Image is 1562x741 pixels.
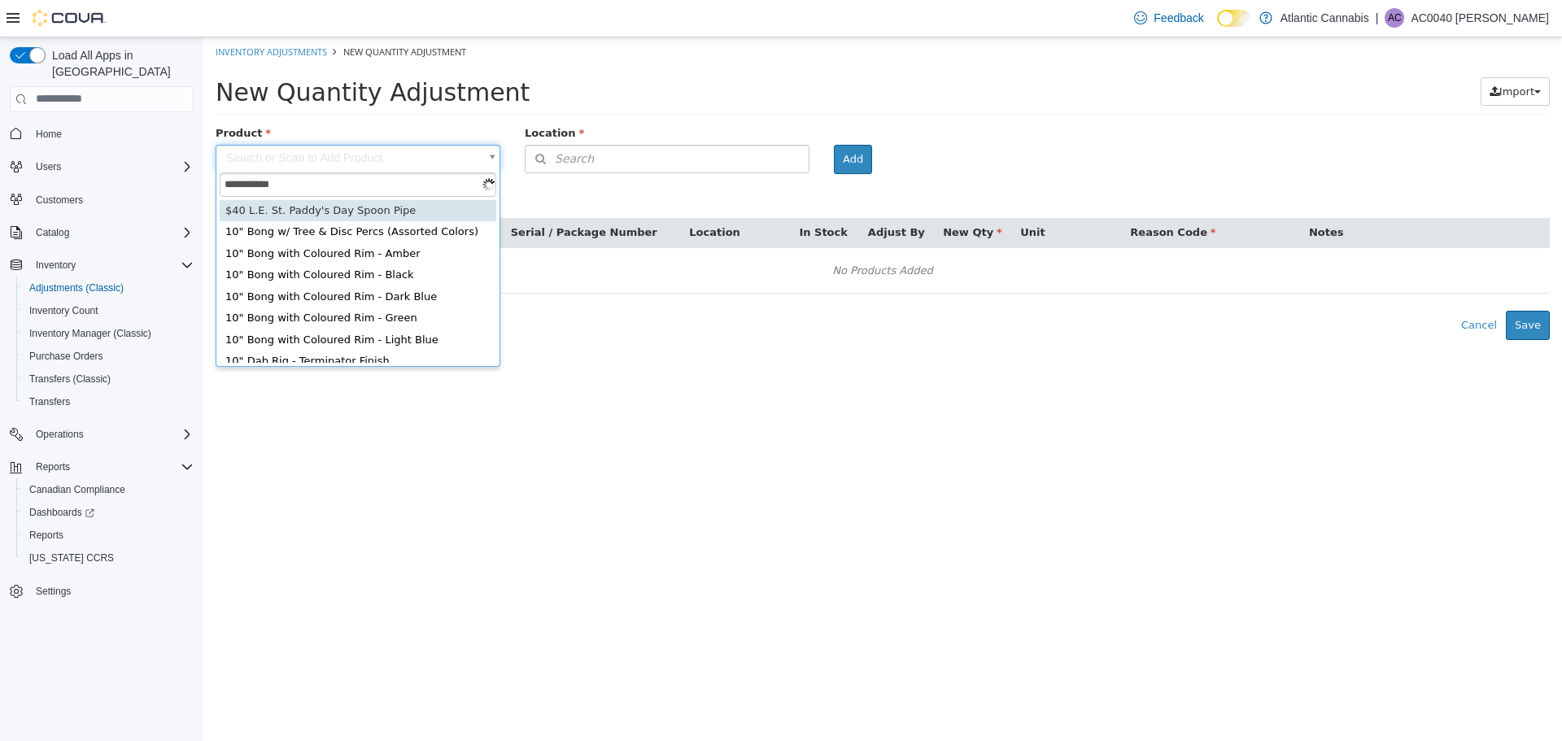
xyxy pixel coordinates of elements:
button: Reports [3,455,200,478]
a: Settings [29,582,77,601]
button: Inventory Manager (Classic) [16,322,200,345]
a: Dashboards [16,501,200,524]
a: Transfers (Classic) [23,369,117,389]
span: Operations [36,428,84,441]
span: Catalog [29,223,194,242]
span: Feedback [1154,10,1203,26]
span: Transfers [23,392,194,412]
span: Load All Apps in [GEOGRAPHIC_DATA] [46,47,194,80]
span: Transfers (Classic) [29,373,111,386]
a: Dashboards [23,503,101,522]
button: Catalog [3,221,200,244]
a: Inventory Count [23,301,105,320]
span: Dashboards [29,506,94,519]
span: Home [36,128,62,141]
span: Transfers [29,395,70,408]
span: Settings [36,585,71,598]
span: Reports [23,525,194,545]
a: [US_STATE] CCRS [23,548,120,568]
div: 10" Bong with Coloured Rim - Green [16,270,293,292]
span: Adjustments (Classic) [29,281,124,294]
p: AC0040 [PERSON_NAME] [1411,8,1549,28]
span: [US_STATE] CCRS [29,551,114,564]
span: Inventory Manager (Classic) [29,327,151,340]
button: Operations [29,425,90,444]
span: Customers [36,194,83,207]
a: Adjustments (Classic) [23,278,130,298]
span: Purchase Orders [29,350,103,363]
button: Users [3,155,200,178]
a: Purchase Orders [23,347,110,366]
button: Adjustments (Classic) [16,277,200,299]
p: Atlantic Cannabis [1281,8,1369,28]
a: Canadian Compliance [23,480,132,499]
button: Catalog [29,223,76,242]
a: Home [29,124,68,144]
span: Purchase Orders [23,347,194,366]
div: 10" Bong w/ Tree & Disc Percs (Assorted Colors) [16,184,293,206]
button: Transfers (Classic) [16,368,200,390]
span: Dashboards [23,503,194,522]
button: Inventory [29,255,82,275]
div: 10" Bong with Coloured Rim - Dark Blue [16,249,293,271]
p: | [1376,8,1379,28]
span: Canadian Compliance [29,483,125,496]
span: Inventory [29,255,194,275]
div: $40 L.E. St. Paddy's Day Spoon Pipe [16,163,293,185]
button: Reports [16,524,200,547]
span: Catalog [36,226,69,239]
span: Customers [29,190,194,210]
button: Transfers [16,390,200,413]
span: Home [29,124,194,144]
button: Customers [3,188,200,211]
a: Transfers [23,392,76,412]
button: Inventory [3,254,200,277]
a: Customers [29,190,89,210]
span: AC [1388,8,1402,28]
input: Dark Mode [1217,10,1251,27]
div: 10" Bong with Coloured Rim - Amber [16,206,293,228]
span: Reports [29,457,194,477]
nav: Complex example [10,116,194,646]
span: Users [36,160,61,173]
button: Users [29,157,68,177]
div: 10" Bong with Coloured Rim - Light Blue [16,292,293,314]
button: Reports [29,457,76,477]
div: AC0040 Collins Brittany [1385,8,1404,28]
span: Transfers (Classic) [23,369,194,389]
span: Operations [29,425,194,444]
button: Home [3,122,200,146]
span: Dark Mode [1217,27,1218,28]
button: [US_STATE] CCRS [16,547,200,569]
span: Reports [36,460,70,473]
img: Cova [33,10,106,26]
a: Reports [23,525,70,545]
a: Feedback [1128,2,1210,34]
span: Washington CCRS [23,548,194,568]
span: Canadian Compliance [23,480,194,499]
span: Users [29,157,194,177]
div: 10" Bong with Coloured Rim - Black [16,227,293,249]
span: Adjustments (Classic) [23,278,194,298]
span: Inventory [36,259,76,272]
span: Inventory Manager (Classic) [23,324,194,343]
span: Inventory Count [29,304,98,317]
button: Inventory Count [16,299,200,322]
button: Settings [3,579,200,603]
div: 10" Dab Rig - Terminator Finish [16,313,293,335]
span: Inventory Count [23,301,194,320]
span: Reports [29,529,63,542]
button: Purchase Orders [16,345,200,368]
button: Canadian Compliance [16,478,200,501]
span: Settings [29,581,194,601]
a: Inventory Manager (Classic) [23,324,158,343]
button: Operations [3,423,200,446]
